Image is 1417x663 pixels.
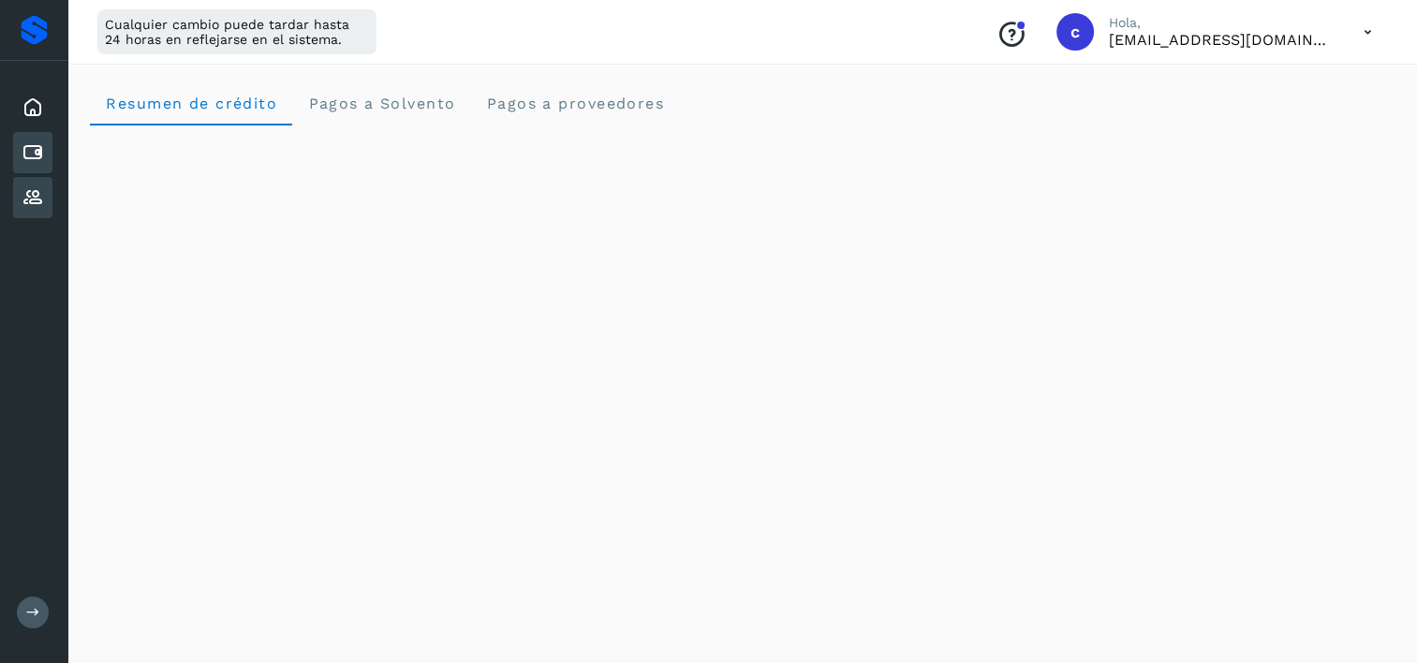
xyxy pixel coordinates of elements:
div: Cualquier cambio puede tardar hasta 24 horas en reflejarse en el sistema. [97,9,376,54]
p: cxp@53cargo.com [1109,31,1334,49]
div: Cuentas por pagar [13,132,52,173]
p: Hola, [1109,15,1334,31]
span: Pagos a Solvento [307,95,455,112]
span: Pagos a proveedores [485,95,664,112]
div: Inicio [13,87,52,128]
span: Resumen de crédito [105,95,277,112]
div: Proveedores [13,177,52,218]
